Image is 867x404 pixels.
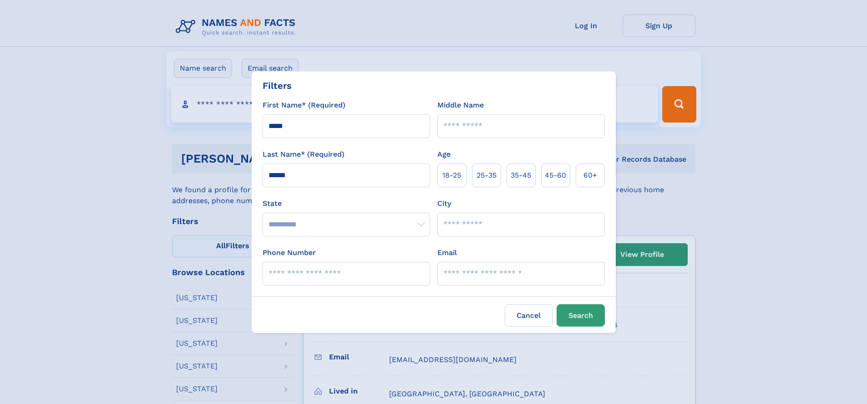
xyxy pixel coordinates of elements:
label: Cancel [505,304,553,327]
label: Age [437,149,451,160]
span: 35‑45 [511,170,531,181]
span: 45‑60 [545,170,566,181]
label: First Name* (Required) [263,100,345,111]
button: Search [557,304,605,327]
label: State [263,198,430,209]
label: Middle Name [437,100,484,111]
span: 60+ [583,170,597,181]
label: Last Name* (Required) [263,149,345,160]
label: Phone Number [263,247,316,258]
div: Filters [263,79,292,92]
label: City [437,198,451,209]
label: Email [437,247,457,258]
span: 18‑25 [442,170,461,181]
span: 25‑35 [477,170,497,181]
